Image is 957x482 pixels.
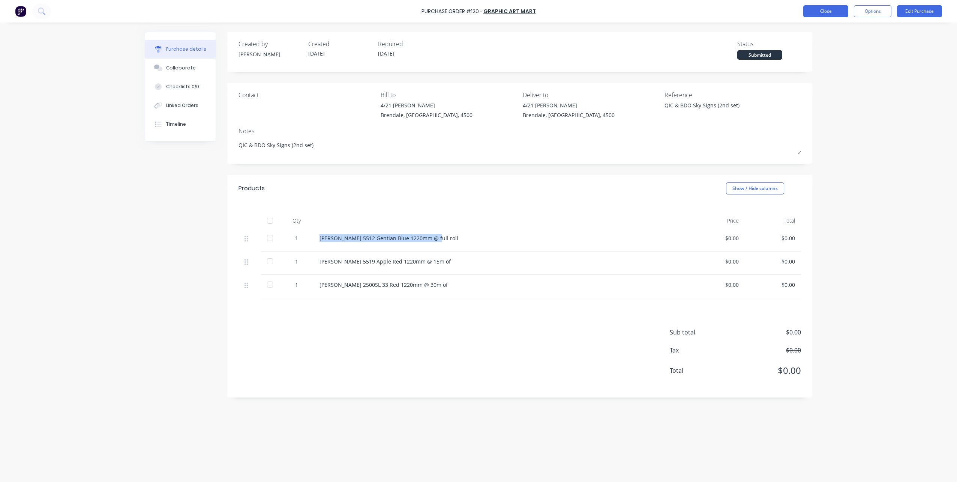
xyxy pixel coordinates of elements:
div: Total [745,213,801,228]
span: $0.00 [726,364,801,377]
a: Graphic Art Mart [483,8,536,15]
button: Options [854,5,891,17]
div: Status [737,39,801,48]
button: Show / Hide columns [726,182,784,194]
div: Purchase Order #120 - [421,8,483,15]
div: Deliver to [523,90,659,99]
div: Price [688,213,745,228]
span: Tax [670,346,726,355]
div: Timeline [166,121,186,128]
div: Collaborate [166,65,196,71]
div: Reference [664,90,801,99]
button: Collaborate [145,59,216,77]
div: $0.00 [751,258,795,265]
button: Purchase details [145,40,216,59]
div: $0.00 [694,234,739,242]
div: Qty [280,213,313,228]
div: Linked Orders [166,102,198,109]
div: Submitted [737,50,782,60]
div: 1 [286,281,307,289]
div: [PERSON_NAME] 2500SL 33 Red 1220mm @ 30m of [319,281,682,289]
button: Close [803,5,848,17]
span: Total [670,366,726,375]
div: [PERSON_NAME] 5512 Gentian Blue 1220mm @ full roll [319,234,682,242]
div: $0.00 [751,281,795,289]
div: 4/21 [PERSON_NAME] [381,101,472,109]
img: Factory [15,6,26,17]
button: Checklists 0/0 [145,77,216,96]
div: $0.00 [694,281,739,289]
div: Brendale, [GEOGRAPHIC_DATA], 4500 [523,111,615,119]
div: Created by [238,39,302,48]
div: Bill to [381,90,517,99]
button: Linked Orders [145,96,216,115]
div: Required [378,39,442,48]
div: Created [308,39,372,48]
span: Sub total [670,328,726,337]
div: Products [238,184,265,193]
span: $0.00 [726,346,801,355]
div: 1 [286,234,307,242]
div: [PERSON_NAME] 5519 Apple Red 1220mm @ 15m of [319,258,682,265]
div: [PERSON_NAME] [238,50,302,58]
button: Edit Purchase [897,5,942,17]
div: 1 [286,258,307,265]
div: Contact [238,90,375,99]
div: Checklists 0/0 [166,83,199,90]
div: Purchase details [166,46,206,53]
div: Notes [238,127,801,136]
div: $0.00 [694,258,739,265]
span: $0.00 [726,328,801,337]
div: $0.00 [751,234,795,242]
textarea: QIC & BDO Sky Signs (2nd set) [664,101,758,118]
div: Brendale, [GEOGRAPHIC_DATA], 4500 [381,111,472,119]
button: Timeline [145,115,216,134]
div: 4/21 [PERSON_NAME] [523,101,615,109]
textarea: QIC & BDO Sky Signs (2nd set) [238,137,801,154]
